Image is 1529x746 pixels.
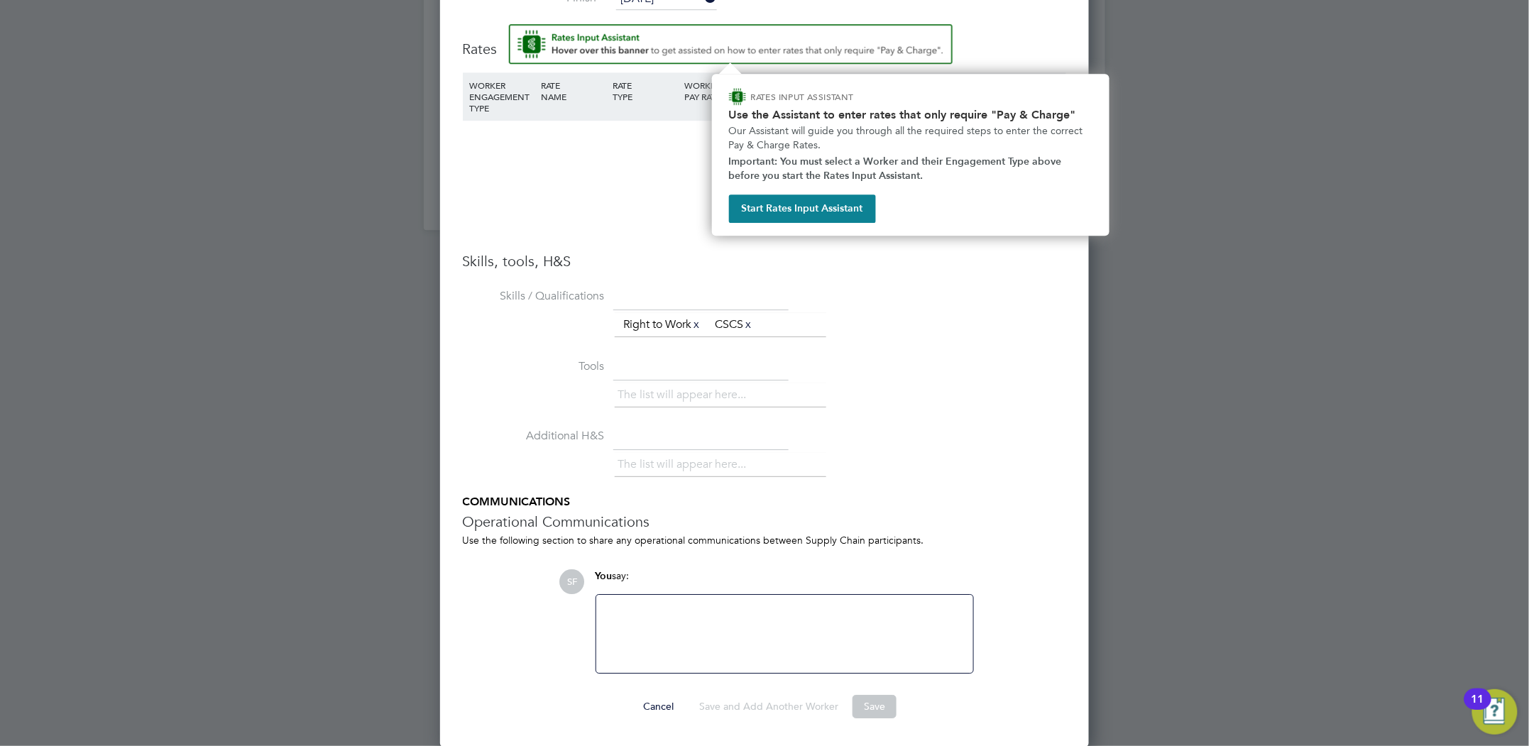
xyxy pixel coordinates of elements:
[596,569,974,594] div: say:
[466,72,538,121] div: WORKER ENGAGEMENT TYPE
[537,72,609,109] div: RATE NAME
[463,512,1066,531] h3: Operational Communications
[477,146,1052,161] div: No data found
[712,74,1109,236] div: How to input Rates that only require Pay & Charge
[967,72,1014,121] div: AGENCY CHARGE RATE
[618,315,708,334] li: Right to Work
[463,359,605,374] label: Tools
[729,194,876,223] button: Start Rates Input Assistant
[560,569,585,594] span: SF
[1472,699,1484,718] div: 11
[744,315,754,334] a: x
[463,252,1066,270] h3: Skills, tools, H&S
[853,695,897,718] button: Save
[463,289,605,304] label: Skills / Qualifications
[632,695,685,718] button: Cancel
[463,429,605,444] label: Additional H&S
[463,534,1066,547] div: Use the following section to share any operational communications between Supply Chain participants.
[596,570,613,582] span: You
[751,91,929,103] p: RATES INPUT ASSISTANT
[729,155,1065,182] strong: Important: You must select a Worker and their Engagement Type above before you start the Rates In...
[509,24,953,64] button: Rate Assistant
[618,385,752,405] li: The list will appear here...
[463,495,1066,510] h5: COMMUNICATIONS
[688,695,850,718] button: Save and Add Another Worker
[1472,689,1518,735] button: Open Resource Center, 11 new notifications
[752,72,824,109] div: HOLIDAY PAY
[463,24,1066,58] h3: Rates
[895,72,967,109] div: AGENCY MARKUP
[729,88,746,105] img: ENGAGE Assistant Icon
[692,315,702,334] a: x
[609,72,681,109] div: RATE TYPE
[729,124,1092,152] p: Our Assistant will guide you through all the required steps to enter the correct Pay & Charge Rates.
[729,108,1092,121] h2: Use the Assistant to enter rates that only require "Pay & Charge"
[618,455,752,474] li: The list will appear here...
[681,72,752,109] div: WORKER PAY RATE
[824,72,896,109] div: EMPLOYER COST
[710,315,760,334] li: CSCS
